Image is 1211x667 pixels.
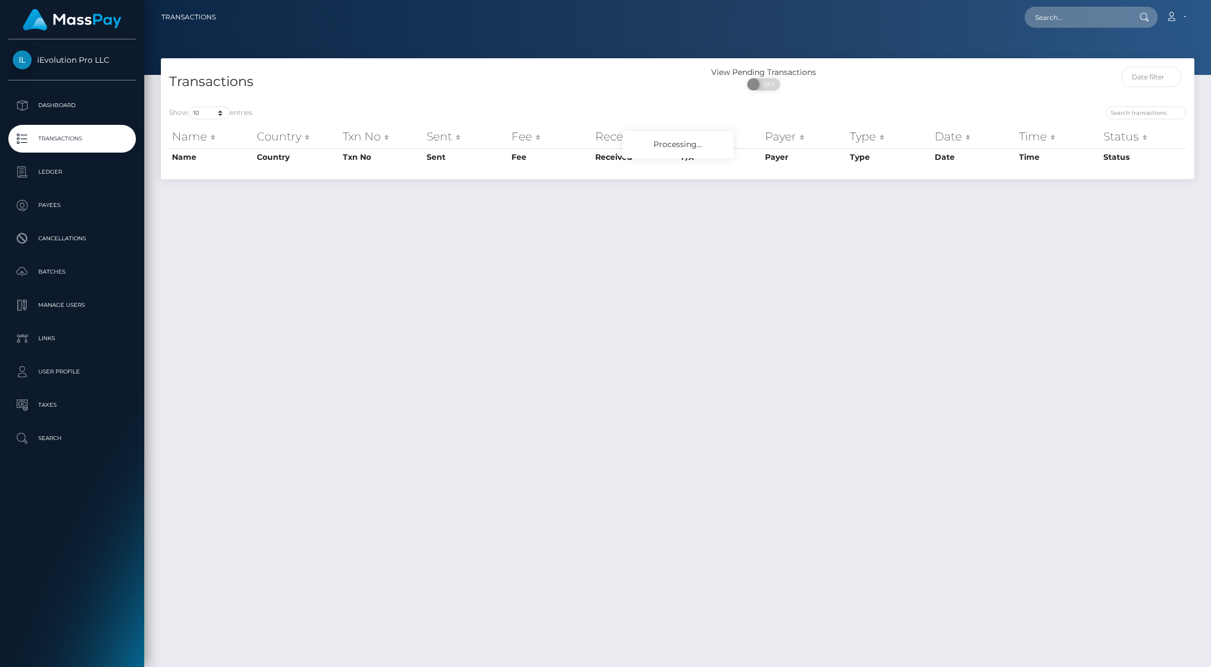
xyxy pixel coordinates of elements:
[932,125,1016,148] th: Date
[8,358,136,386] a: User Profile
[254,125,340,148] th: Country
[509,125,592,148] th: Fee
[8,425,136,452] a: Search
[254,148,340,166] th: Country
[424,125,508,148] th: Sent
[13,197,131,214] p: Payees
[847,148,931,166] th: Type
[340,125,424,148] th: Txn No
[169,107,252,119] label: Show entries
[169,148,254,166] th: Name
[1121,67,1182,87] input: Date filter
[13,397,131,413] p: Taxes
[847,125,931,148] th: Type
[8,258,136,286] a: Batches
[13,50,32,69] img: iEvolution Pro LLC
[1016,125,1101,148] th: Time
[169,72,670,92] h4: Transactions
[13,230,131,247] p: Cancellations
[762,125,847,148] th: Payer
[592,148,679,166] th: Received
[8,158,136,186] a: Ledger
[753,78,781,90] span: OFF
[23,9,121,31] img: MassPay Logo
[1016,148,1101,166] th: Time
[8,225,136,252] a: Cancellations
[932,148,1016,166] th: Date
[169,125,254,148] th: Name
[340,148,424,166] th: Txn No
[509,148,592,166] th: Fee
[13,297,131,314] p: Manage Users
[13,164,131,180] p: Ledger
[8,125,136,153] a: Transactions
[13,330,131,347] p: Links
[13,130,131,147] p: Transactions
[8,291,136,319] a: Manage Users
[424,148,508,166] th: Sent
[13,97,131,114] p: Dashboard
[1025,7,1129,28] input: Search...
[1101,148,1186,166] th: Status
[8,325,136,352] a: Links
[8,191,136,219] a: Payees
[622,131,733,158] div: Processing...
[592,125,679,148] th: Received
[8,92,136,119] a: Dashboard
[13,430,131,447] p: Search
[762,148,847,166] th: Payer
[1106,107,1186,119] input: Search transactions
[13,363,131,380] p: User Profile
[8,391,136,419] a: Taxes
[161,6,216,29] a: Transactions
[678,67,850,78] div: View Pending Transactions
[1101,125,1186,148] th: Status
[188,107,230,119] select: Showentries
[678,125,762,148] th: F/X
[8,55,136,65] span: iEvolution Pro LLC
[13,264,131,280] p: Batches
